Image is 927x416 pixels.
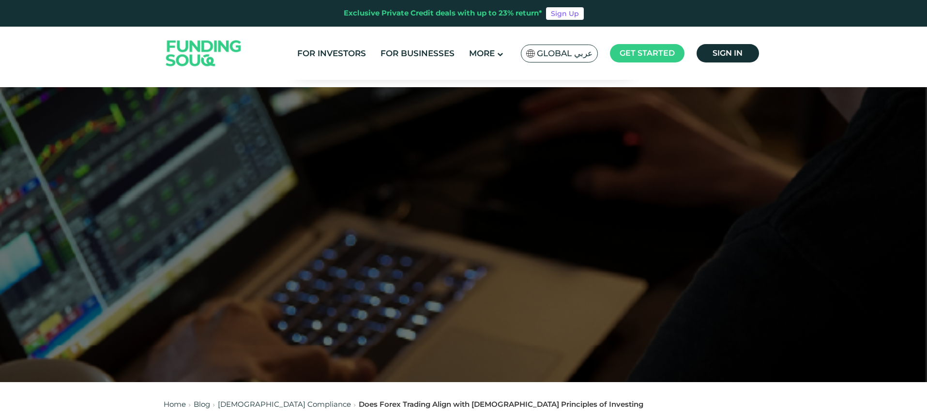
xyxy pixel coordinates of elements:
a: [DEMOGRAPHIC_DATA] Compliance [218,400,351,409]
a: Sign in [697,44,759,62]
div: Exclusive Private Credit deals with up to 23% return* [344,8,542,19]
img: SA Flag [526,49,535,58]
span: Get started [620,48,675,58]
a: Blog [194,400,210,409]
a: For Investors [295,46,368,62]
span: More [469,48,495,58]
img: Logo [156,29,251,78]
div: Does Forex Trading Align with [DEMOGRAPHIC_DATA] Principles of Investing [359,399,643,410]
a: For Businesses [378,46,457,62]
a: Sign Up [546,7,584,20]
a: Home [164,400,186,409]
span: Sign in [713,48,743,58]
span: Global عربي [537,48,593,59]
